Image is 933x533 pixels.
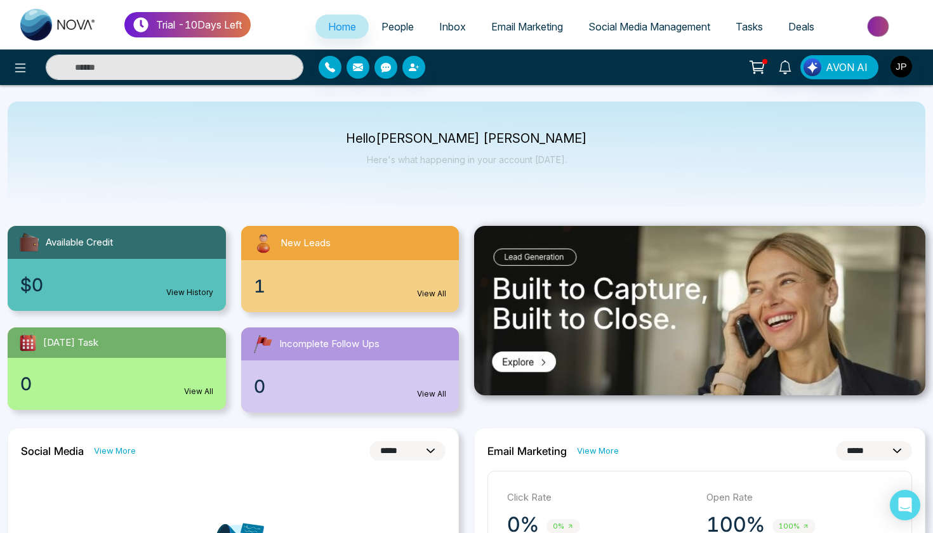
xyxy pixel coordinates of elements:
span: $0 [20,272,43,298]
a: Incomplete Follow Ups0View All [234,327,467,412]
span: New Leads [281,236,331,251]
h2: Email Marketing [487,445,567,457]
img: todayTask.svg [18,332,38,353]
img: Market-place.gif [833,12,925,41]
a: View All [184,386,213,397]
span: People [381,20,414,33]
a: Home [315,15,369,39]
img: availableCredit.svg [18,231,41,254]
h2: Social Media [21,445,84,457]
a: View More [94,445,136,457]
span: AVON AI [826,60,868,75]
img: Nova CRM Logo [20,9,96,41]
a: Tasks [723,15,776,39]
a: New Leads1View All [234,226,467,312]
span: Incomplete Follow Ups [279,337,380,352]
img: . [474,226,925,395]
span: Available Credit [46,235,113,250]
a: View History [166,287,213,298]
a: View All [417,388,446,400]
p: Trial - 10 Days Left [156,17,242,32]
span: Deals [788,20,814,33]
span: Tasks [736,20,763,33]
a: View All [417,288,446,299]
span: Home [328,20,356,33]
p: Open Rate [706,490,893,505]
span: Social Media Management [588,20,710,33]
a: Social Media Management [576,15,723,39]
div: Open Intercom Messenger [890,490,920,520]
span: Email Marketing [491,20,563,33]
span: 0 [20,371,32,397]
a: Email Marketing [479,15,576,39]
a: People [369,15,427,39]
span: 0 [254,373,265,400]
p: Click Rate [507,490,694,505]
img: newLeads.svg [251,231,275,255]
button: AVON AI [800,55,878,79]
span: 1 [254,273,265,299]
img: User Avatar [890,56,912,77]
a: Deals [776,15,827,39]
p: Hello [PERSON_NAME] [PERSON_NAME] [346,133,587,144]
span: [DATE] Task [43,336,98,350]
a: Inbox [427,15,479,39]
a: View More [577,445,619,457]
span: Inbox [439,20,466,33]
p: Here's what happening in your account [DATE]. [346,154,587,165]
img: Lead Flow [804,58,821,76]
img: followUps.svg [251,332,274,355]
